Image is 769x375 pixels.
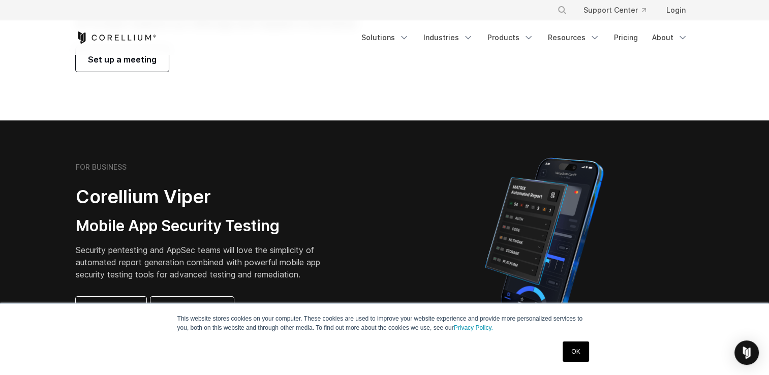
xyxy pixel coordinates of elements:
span: Learn more [88,303,134,315]
h6: FOR BUSINESS [76,163,127,172]
div: Open Intercom Messenger [734,340,759,365]
a: Resources [542,28,606,47]
a: Login [658,1,694,19]
p: This website stores cookies on your computer. These cookies are used to improve your website expe... [177,314,592,332]
a: Request a trial [150,297,234,321]
a: Pricing [608,28,644,47]
span: Set up a meeting [88,53,157,66]
a: Solutions [355,28,415,47]
a: Set up a meeting [76,47,169,72]
h3: Mobile App Security Testing [76,216,336,236]
a: Privacy Policy. [454,324,493,331]
h2: Corellium Viper [76,185,336,208]
a: Support Center [575,1,654,19]
span: Request a trial [163,303,222,315]
a: Products [481,28,540,47]
div: Navigation Menu [355,28,694,47]
a: Industries [417,28,479,47]
a: About [646,28,694,47]
button: Search [553,1,571,19]
img: Corellium MATRIX automated report on iPhone showing app vulnerability test results across securit... [468,153,621,331]
a: OK [563,341,589,362]
p: Security pentesting and AppSec teams will love the simplicity of automated report generation comb... [76,244,336,280]
a: Corellium Home [76,32,157,44]
a: Learn more [76,297,146,321]
div: Navigation Menu [545,1,694,19]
